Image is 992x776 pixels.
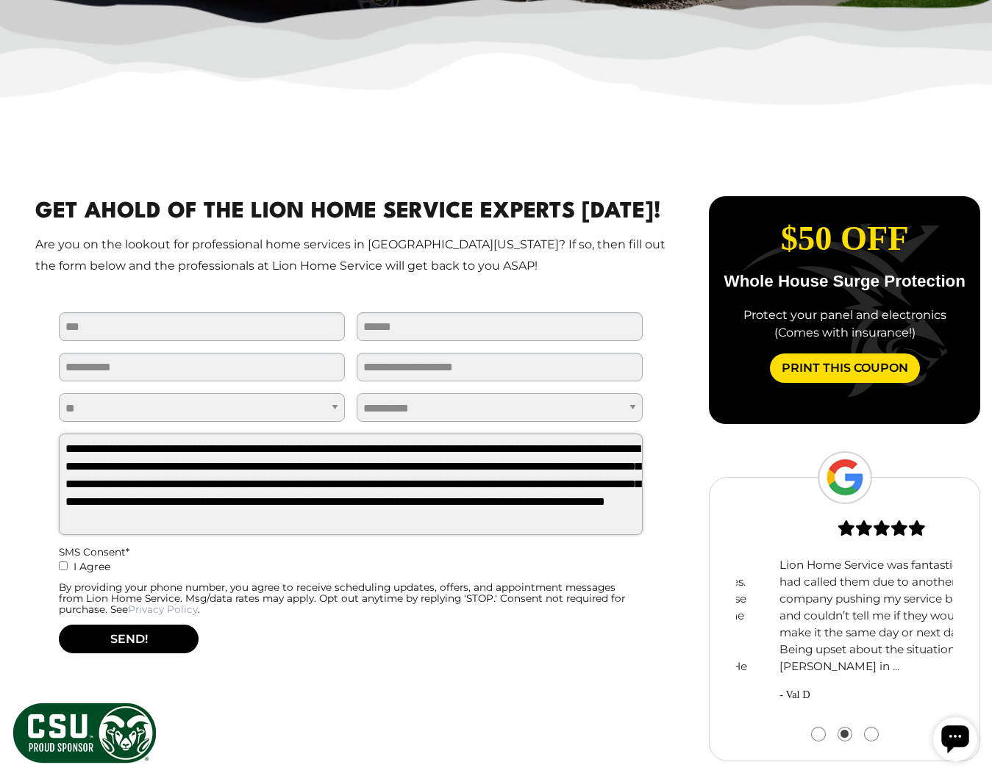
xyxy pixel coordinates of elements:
div: Open chat widget [6,6,50,50]
label: I Agree [59,558,643,582]
input: I Agree [59,561,68,570]
div: slide 2 (centered) [773,491,990,704]
h2: Get Ahold Of The Lion Home Service Experts [DATE]! [35,196,666,229]
p: Whole House Surge Protection [721,273,968,290]
img: CSU Sponsor Badge [11,701,158,765]
span: $50 Off [781,220,909,257]
button: SEND! [59,625,199,653]
div: carousel [709,196,980,424]
div: slide 5 [709,196,980,406]
div: carousel [736,491,953,741]
p: Lion Home Service was fantastic. I had called them due to another company pushing my service back... [779,557,983,675]
div: SMS Consent [59,547,643,558]
p: Are you on the lookout for professional home services in [GEOGRAPHIC_DATA][US_STATE]? If so, then... [35,234,666,277]
div: Protect your panel and electronics (Comes with insurance!) [721,306,968,342]
span: - Val D [779,687,983,703]
img: Google Logo [818,451,872,504]
div: By providing your phone number, you agree to receive scheduling updates, offers, and appointment ... [59,582,643,615]
a: Print This Coupon [770,353,920,383]
a: Privacy Policy [128,603,198,615]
